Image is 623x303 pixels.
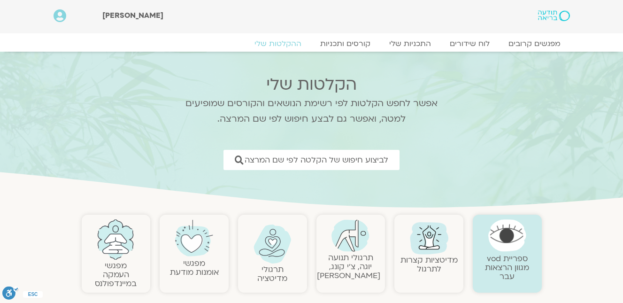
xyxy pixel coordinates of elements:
a: קורסים ותכניות [311,39,380,48]
a: מדיטציות קצרות לתרגול [400,255,458,274]
nav: Menu [54,39,570,48]
p: אפשר לחפש הקלטות לפי רשימת הנושאים והקורסים שמופיעים למטה, ואפשר גם לבצע חיפוש לפי שם המרצה. [173,96,450,127]
a: ספריית vodמגוון הרצאות עבר [485,253,529,282]
a: תרגולימדיטציה [257,264,287,284]
h2: הקלטות שלי [173,75,450,94]
a: לביצוע חיפוש של הקלטה לפי שם המרצה [223,150,400,170]
a: תרגולי תנועהיוגה, צ׳י קונג, [PERSON_NAME] [317,252,380,281]
a: מפגשים קרובים [499,39,570,48]
a: מפגשיאומנות מודעת [170,258,219,278]
span: [PERSON_NAME] [102,10,163,21]
a: ההקלטות שלי [245,39,311,48]
a: לוח שידורים [440,39,499,48]
a: התכניות שלי [380,39,440,48]
a: מפגשיהעמקה במיינדפולנס [95,260,137,289]
span: לביצוע חיפוש של הקלטה לפי שם המרצה [245,155,388,164]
